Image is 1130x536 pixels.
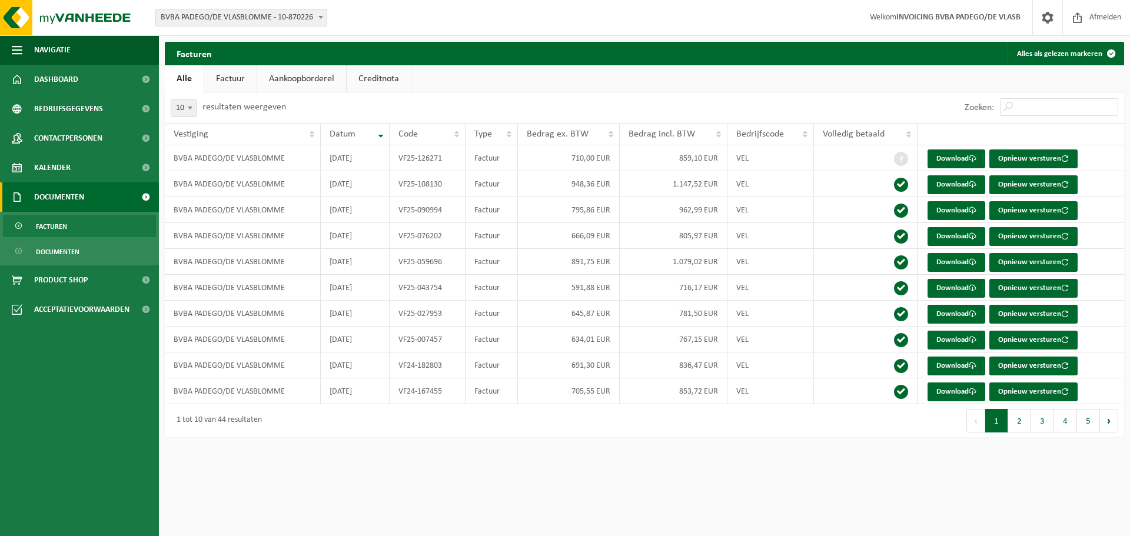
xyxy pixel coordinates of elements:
[620,275,727,301] td: 716,17 EUR
[989,201,1078,220] button: Opnieuw versturen
[928,253,985,272] a: Download
[1008,42,1123,65] button: Alles als gelezen markeren
[928,227,985,246] a: Download
[165,301,321,327] td: BVBA PADEGO/DE VLASBLOMME
[466,352,519,378] td: Factuur
[171,99,197,117] span: 10
[34,35,71,65] span: Navigatie
[620,378,727,404] td: 853,72 EUR
[390,171,466,197] td: VF25-108130
[928,279,985,298] a: Download
[727,275,814,301] td: VEL
[34,182,84,212] span: Documenten
[165,42,224,65] h2: Facturen
[156,9,327,26] span: BVBA PADEGO/DE VLASBLOMME - 10-870226
[620,249,727,275] td: 1.079,02 EUR
[34,153,71,182] span: Kalender
[321,223,390,249] td: [DATE]
[390,352,466,378] td: VF24-182803
[620,352,727,378] td: 836,47 EUR
[165,275,321,301] td: BVBA PADEGO/DE VLASBLOMME
[390,197,466,223] td: VF25-090994
[257,65,346,92] a: Aankoopborderel
[518,327,620,352] td: 634,01 EUR
[928,305,985,324] a: Download
[965,103,994,112] label: Zoeken:
[390,378,466,404] td: VF24-167455
[928,149,985,168] a: Download
[390,223,466,249] td: VF25-076202
[321,197,390,223] td: [DATE]
[202,102,286,112] label: resultaten weergeven
[165,223,321,249] td: BVBA PADEGO/DE VLASBLOMME
[727,223,814,249] td: VEL
[321,352,390,378] td: [DATE]
[204,65,257,92] a: Factuur
[928,382,985,401] a: Download
[727,249,814,275] td: VEL
[466,249,519,275] td: Factuur
[171,100,196,116] span: 10
[34,65,78,94] span: Dashboard
[321,378,390,404] td: [DATE]
[989,331,1078,349] button: Opnieuw versturen
[165,65,204,92] a: Alle
[321,275,390,301] td: [DATE]
[474,129,492,139] span: Type
[928,357,985,375] a: Download
[620,223,727,249] td: 805,97 EUR
[390,301,466,327] td: VF25-027953
[989,149,1078,168] button: Opnieuw versturen
[620,197,727,223] td: 962,99 EUR
[36,241,79,263] span: Documenten
[165,327,321,352] td: BVBA PADEGO/DE VLASBLOMME
[989,227,1078,246] button: Opnieuw versturen
[1077,409,1100,432] button: 5
[165,378,321,404] td: BVBA PADEGO/DE VLASBLOMME
[518,145,620,171] td: 710,00 EUR
[165,197,321,223] td: BVBA PADEGO/DE VLASBLOMME
[727,301,814,327] td: VEL
[518,223,620,249] td: 666,09 EUR
[989,279,1078,298] button: Opnieuw versturen
[321,327,390,352] td: [DATE]
[330,129,355,139] span: Datum
[727,197,814,223] td: VEL
[1054,409,1077,432] button: 4
[896,13,1021,22] strong: INVOICING BVBA PADEGO/DE VLASB
[989,175,1078,194] button: Opnieuw versturen
[321,249,390,275] td: [DATE]
[34,124,102,153] span: Contactpersonen
[518,352,620,378] td: 691,30 EUR
[466,171,519,197] td: Factuur
[518,275,620,301] td: 591,88 EUR
[390,249,466,275] td: VF25-059696
[398,129,418,139] span: Code
[34,94,103,124] span: Bedrijfsgegevens
[527,129,589,139] span: Bedrag ex. BTW
[466,223,519,249] td: Factuur
[989,305,1078,324] button: Opnieuw versturen
[1008,409,1031,432] button: 2
[321,171,390,197] td: [DATE]
[985,409,1008,432] button: 1
[736,129,784,139] span: Bedrijfscode
[171,410,262,431] div: 1 tot 10 van 44 resultaten
[518,197,620,223] td: 795,86 EUR
[620,145,727,171] td: 859,10 EUR
[620,171,727,197] td: 1.147,52 EUR
[390,275,466,301] td: VF25-043754
[989,357,1078,375] button: Opnieuw versturen
[390,145,466,171] td: VF25-126271
[928,175,985,194] a: Download
[727,352,814,378] td: VEL
[34,295,129,324] span: Acceptatievoorwaarden
[466,378,519,404] td: Factuur
[966,409,985,432] button: Previous
[321,301,390,327] td: [DATE]
[466,145,519,171] td: Factuur
[3,215,156,237] a: Facturen
[1031,409,1054,432] button: 3
[347,65,411,92] a: Creditnota
[620,301,727,327] td: 781,50 EUR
